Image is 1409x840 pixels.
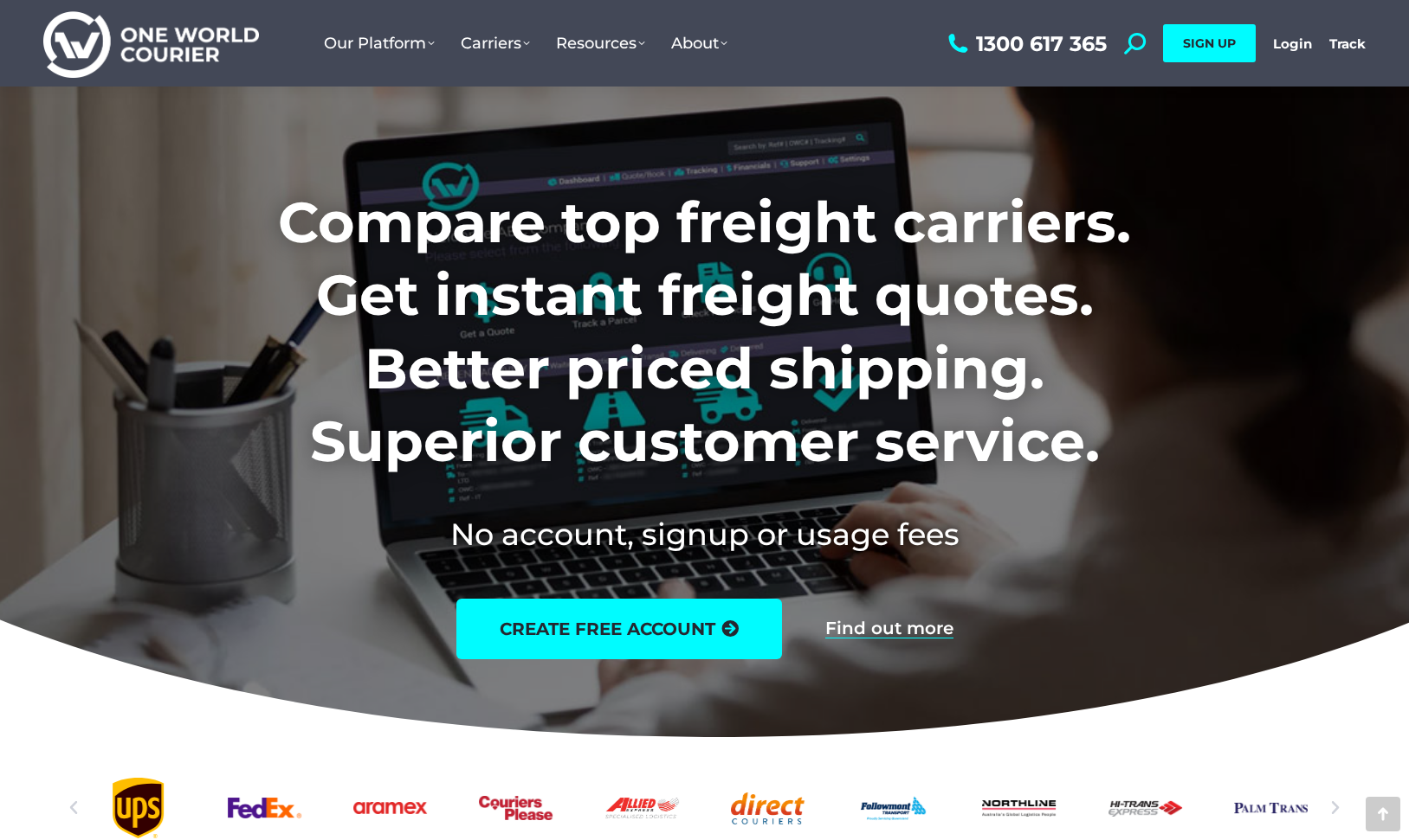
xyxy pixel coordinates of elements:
[1329,35,1366,52] a: Track
[671,34,727,53] span: About
[983,778,1057,838] a: Northline logo
[983,778,1057,838] div: 11 / 25
[353,778,427,838] div: 6 / 25
[228,778,301,838] a: FedEx logo
[1108,778,1182,838] a: Hi-Trans_logo
[324,34,435,53] span: Our Platform
[825,619,953,638] a: Find out more
[164,513,1245,555] h2: No account, signup or usage fees
[731,778,805,838] div: 9 / 25
[605,778,679,838] div: 8 / 25
[556,34,645,53] span: Resources
[353,778,427,838] a: Aramex_logo
[448,16,543,70] a: Carriers
[1163,24,1256,62] a: SIGN UP
[1108,778,1182,838] div: 12 / 25
[101,778,1307,838] div: Slides
[1273,35,1312,52] a: Login
[856,778,930,838] a: Followmont transoirt web logo
[543,16,658,70] a: Resources
[43,9,259,79] img: One World Courier
[1234,778,1308,838] a: Palm-Trans-logo_x2-1
[1183,35,1236,51] span: SIGN UP
[731,778,805,838] a: Direct Couriers logo
[856,778,930,838] div: 10 / 25
[479,778,553,838] a: Couriers Please logo
[101,778,175,838] a: UPS logo
[101,778,175,838] div: 4 / 25
[456,599,782,659] a: create free account
[164,186,1245,478] h1: Compare top freight carriers. Get instant freight quotes. Better priced shipping. Superior custom...
[944,33,1107,55] a: 1300 617 365
[479,778,553,838] div: 7 / 25
[461,34,530,53] span: Carriers
[311,16,448,70] a: Our Platform
[228,778,301,838] div: 5 / 25
[1234,778,1308,838] div: 13 / 25
[605,778,679,838] a: Allied Express logo
[658,16,740,70] a: About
